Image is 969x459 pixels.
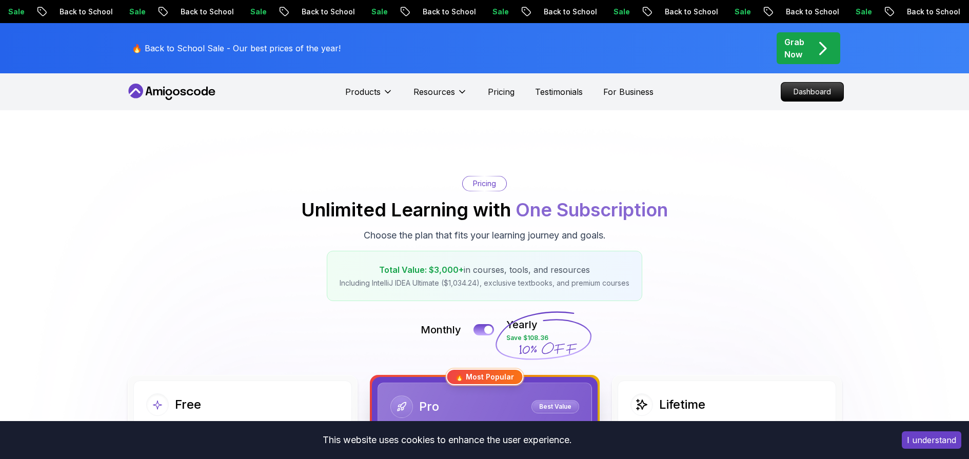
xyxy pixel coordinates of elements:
[483,7,516,17] p: Sale
[534,7,604,17] p: Back to School
[473,178,496,189] p: Pricing
[345,86,393,106] button: Products
[902,431,961,449] button: Accept cookies
[846,7,879,17] p: Sale
[413,86,467,106] button: Resources
[784,36,804,61] p: Grab Now
[345,86,381,98] p: Products
[488,86,515,98] a: Pricing
[655,7,725,17] p: Back to School
[364,228,606,243] p: Choose the plan that fits your learning journey and goals.
[340,278,629,288] p: Including IntelliJ IDEA Ultimate ($1,034.24), exclusive textbooks, and premium courses
[659,396,705,413] h2: Lifetime
[171,7,241,17] p: Back to School
[362,7,394,17] p: Sale
[725,7,758,17] p: Sale
[8,429,886,451] div: This website uses cookies to enhance the user experience.
[897,7,967,17] p: Back to School
[776,7,846,17] p: Back to School
[603,86,654,98] a: For Business
[421,323,461,337] p: Monthly
[781,82,844,102] a: Dashboard
[419,398,439,415] h2: Pro
[301,199,668,220] h2: Unlimited Learning with
[379,265,464,275] span: Total Value: $3,000+
[516,198,668,221] span: One Subscription
[175,396,201,413] h2: Free
[781,83,843,101] p: Dashboard
[413,7,483,17] p: Back to School
[604,7,637,17] p: Sale
[120,7,152,17] p: Sale
[535,86,583,98] a: Testimonials
[533,402,578,412] p: Best Value
[50,7,120,17] p: Back to School
[132,42,341,54] p: 🔥 Back to School Sale - Our best prices of the year!
[292,7,362,17] p: Back to School
[413,86,455,98] p: Resources
[340,264,629,276] p: in courses, tools, and resources
[241,7,273,17] p: Sale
